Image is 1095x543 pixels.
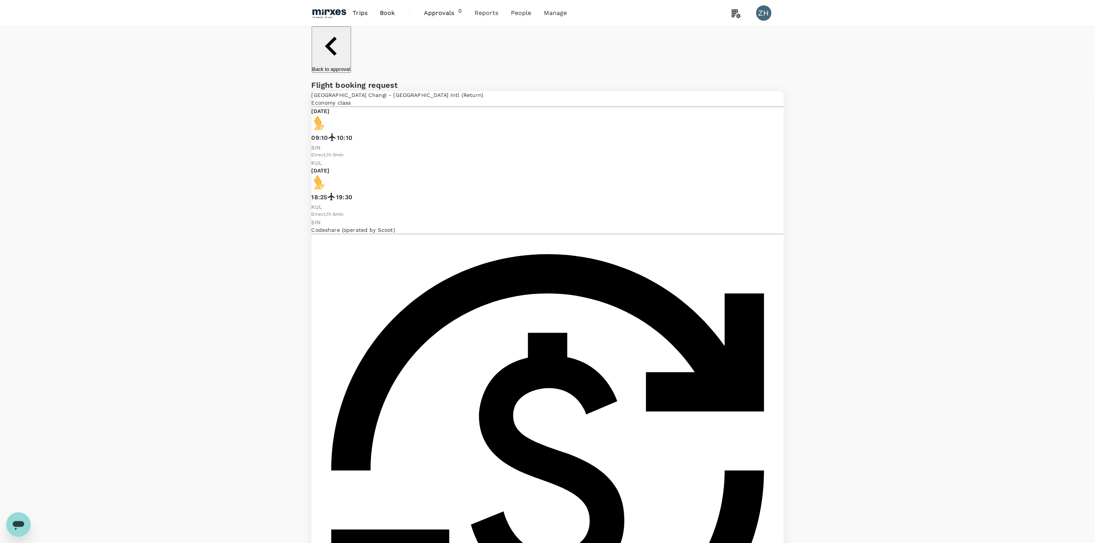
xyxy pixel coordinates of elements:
div: ZH [756,5,772,21]
p: SIN [312,144,784,151]
span: 0 [459,7,462,19]
img: SQ [312,115,327,130]
p: 18:25 [312,193,327,202]
button: Back to approval [312,26,351,73]
p: 10:10 [337,133,352,143]
p: 09:10 [312,133,328,143]
p: [GEOGRAPHIC_DATA] Changi - [GEOGRAPHIC_DATA] Intl (Return) [312,91,784,99]
span: Approvals [424,8,459,18]
span: People [511,8,532,18]
p: Back to approval [312,66,350,72]
img: SQ [312,174,327,190]
p: [DATE] [312,107,330,115]
div: Direct , 1h 0min [312,151,784,159]
h6: Flight booking request [312,79,548,91]
div: Codeshare (operated by Scoot) [312,226,784,234]
p: Economy class [312,99,784,107]
iframe: Button to launch messaging window [6,512,31,537]
p: 19:30 [336,193,352,202]
p: [DATE] [312,167,330,174]
div: Direct , 1h 5min [312,211,784,218]
span: Book [380,8,395,18]
img: Mirxes Holding Pte Ltd [312,5,347,21]
span: Reports [474,8,499,18]
p: KUL [312,203,784,211]
span: Manage [544,8,567,18]
span: Trips [353,8,368,18]
p: SIN [312,218,784,226]
p: KUL [312,159,784,167]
